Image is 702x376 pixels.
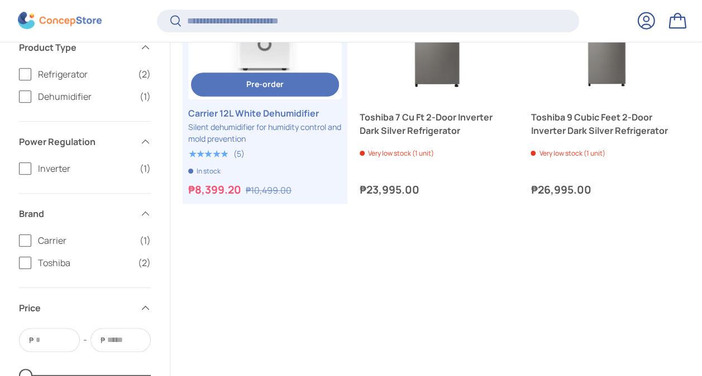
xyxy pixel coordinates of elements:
[83,333,87,346] span: -
[19,194,151,234] summary: Brand
[28,334,35,346] span: ₱
[19,207,133,220] span: Brand
[188,107,342,120] a: Carrier 12L White Dehumidifier
[19,135,133,148] span: Power Regulation
[138,256,151,269] span: (2)
[19,41,133,54] span: Product Type
[18,12,102,30] img: ConcepStore
[360,110,513,137] a: Toshiba 7 Cu Ft 2-Door Inverter Dark Silver Refrigerator
[19,288,151,328] summary: Price
[38,234,133,247] span: Carrier
[140,162,151,175] span: (1)
[191,73,339,97] button: Pre-order
[140,90,151,103] span: (1)
[19,122,151,162] summary: Power Regulation
[99,334,106,346] span: ₱
[38,256,131,269] span: Toshiba
[38,90,133,103] span: Dehumidifier
[19,27,151,68] summary: Product Type
[138,68,151,81] span: (2)
[531,110,684,137] a: Toshiba 9 Cubic Feet 2-Door Inverter Dark Silver Refrigerator
[19,301,133,315] span: Price
[38,162,133,175] span: Inverter
[246,79,284,89] span: Pre-order
[140,234,151,247] span: (1)
[38,68,131,81] span: Refrigerator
